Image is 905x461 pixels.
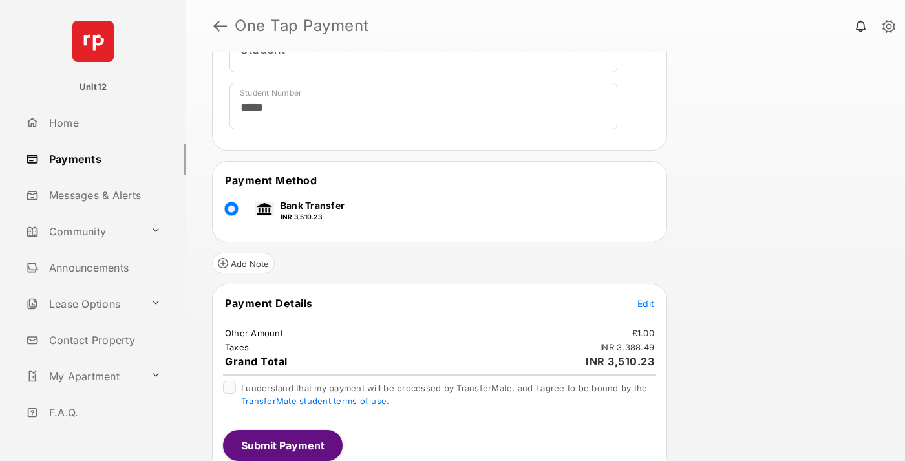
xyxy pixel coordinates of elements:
p: Bank Transfer [281,198,345,212]
span: Payment Details [225,297,313,310]
span: Grand Total [225,355,288,368]
strong: One Tap Payment [235,18,369,34]
span: I understand that my payment will be processed by TransferMate, and I agree to be bound by the [241,383,647,406]
button: Edit [637,297,654,310]
p: INR 3,510.23 [281,212,345,222]
td: Taxes [224,341,250,353]
td: £1.00 [632,327,655,339]
a: TransferMate student terms of use. [241,396,389,406]
a: Contact Property [21,325,186,356]
a: Home [21,107,186,138]
a: Announcements [21,252,186,283]
button: Add Note [212,253,275,273]
a: F.A.Q. [21,397,186,428]
span: Payment Method [225,174,317,187]
td: INR 3,388.49 [599,341,655,353]
img: bank.png [255,202,274,216]
p: Unit12 [80,81,107,94]
img: svg+xml;base64,PHN2ZyB4bWxucz0iaHR0cDovL3d3dy53My5vcmcvMjAwMC9zdmciIHdpZHRoPSI2NCIgaGVpZ2h0PSI2NC... [72,21,114,62]
button: Submit Payment [223,430,343,461]
span: INR 3,510.23 [586,355,654,368]
a: Messages & Alerts [21,180,186,211]
span: Edit [637,298,654,309]
td: Other Amount [224,327,284,339]
a: Lease Options [21,288,145,319]
a: My Apartment [21,361,145,392]
a: Community [21,216,145,247]
a: Payments [21,144,186,175]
